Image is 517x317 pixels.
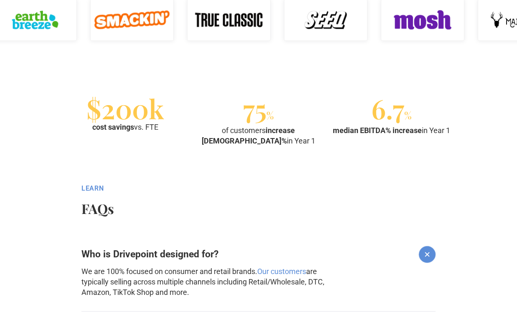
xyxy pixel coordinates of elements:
[81,266,345,298] p: We are 100% focused on consumer and retail brands. are typically selling across multiple channels...
[333,126,422,135] strong: median EBITDA% increase
[81,201,402,216] h2: FAQs
[92,122,158,132] div: vs. FTE
[257,267,306,276] a: Our customers
[371,91,404,126] span: 6.7
[333,125,450,136] div: in Year 1
[404,108,412,122] span: %
[81,249,218,260] strong: Who is Drivepoint designed for?
[81,184,402,193] div: Learn
[266,108,274,122] span: %
[195,125,322,146] div: of customers in Year 1
[202,126,295,145] strong: increase [DEMOGRAPHIC_DATA]%
[86,98,164,118] div: $200k
[92,123,134,131] strong: cost savings
[367,220,517,317] iframe: Chat Widget
[243,91,266,126] span: 75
